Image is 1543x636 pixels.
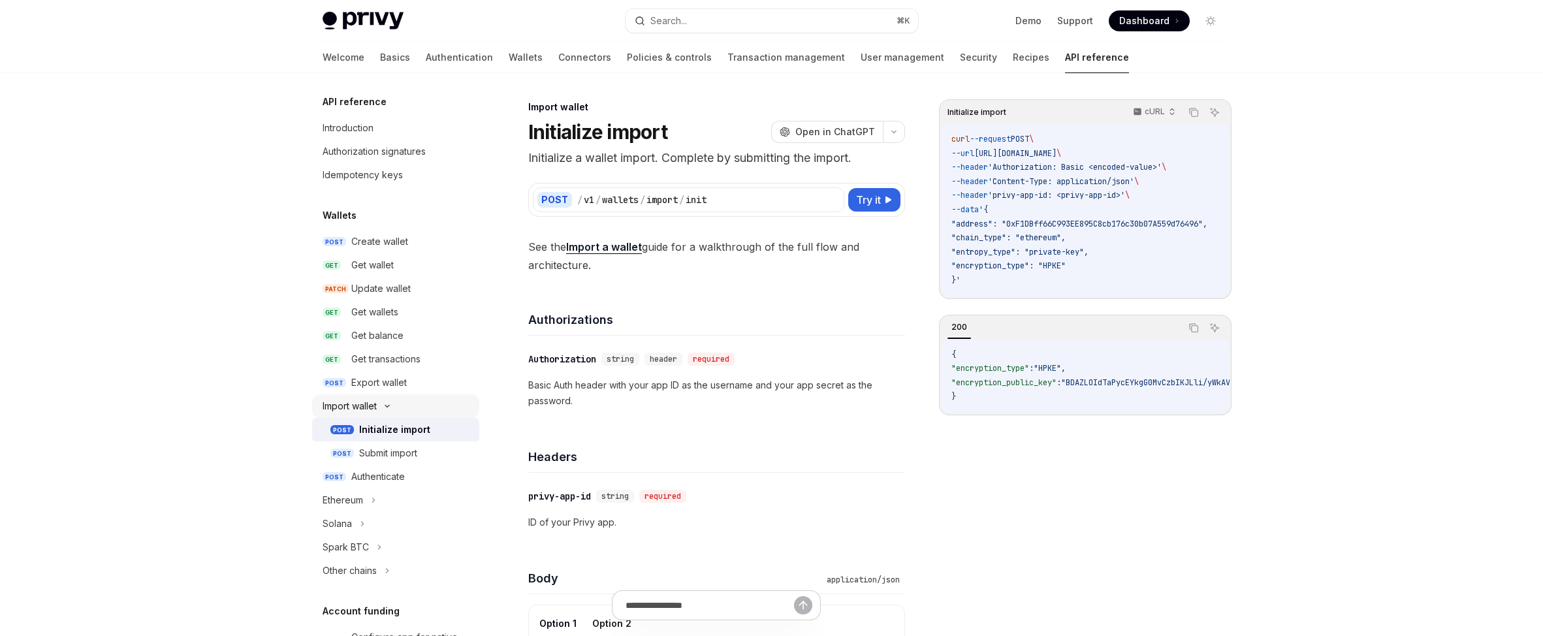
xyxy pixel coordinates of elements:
div: application/json [821,573,905,586]
span: Dashboard [1119,14,1169,27]
div: Get balance [351,328,404,343]
span: "encryption_type": "HPKE" [951,261,1066,271]
span: : [1029,363,1034,374]
a: GETGet balance [312,324,479,347]
span: 'privy-app-id: <privy-app-id>' [988,190,1125,200]
button: Send message [794,596,812,614]
span: \ [1125,190,1130,200]
button: Copy the contents from the code block [1185,319,1202,336]
button: Ask AI [1206,319,1223,336]
span: --request [970,134,1011,144]
a: Introduction [312,116,479,140]
h1: Initialize import [528,120,667,144]
span: "address": "0xF1DBff66C993EE895C8cb176c30b07A559d76496", [951,219,1207,229]
span: string [601,491,629,501]
span: \ [1057,148,1061,159]
div: Authorization signatures [323,144,426,159]
span: "chain_type": "ethereum", [951,232,1066,243]
a: PATCHUpdate wallet [312,277,479,300]
a: Recipes [1013,42,1049,73]
a: Authorization signatures [312,140,479,163]
div: Solana [323,516,352,532]
div: Import wallet [528,101,905,114]
span: --url [951,148,974,159]
a: Idempotency keys [312,163,479,187]
span: "encryption_type" [951,363,1029,374]
div: Import wallet [323,398,377,414]
div: / [679,193,684,206]
span: "entropy_type": "private-key", [951,247,1089,257]
div: Create wallet [351,234,408,249]
span: GET [323,355,341,364]
button: Open in ChatGPT [771,121,883,143]
div: Idempotency keys [323,167,403,183]
h5: Wallets [323,208,357,223]
div: Get transactions [351,351,421,367]
span: "HPKE" [1034,363,1061,374]
a: Transaction management [727,42,845,73]
div: Introduction [323,120,374,136]
div: / [640,193,645,206]
div: required [639,490,686,503]
span: ⌘ K [897,16,910,26]
span: --header [951,190,988,200]
div: Other chains [323,563,377,579]
span: Try it [856,192,881,208]
span: POST [1011,134,1029,144]
span: See the guide for a walkthrough of the full flow and architecture. [528,238,905,274]
span: \ [1029,134,1034,144]
h5: API reference [323,94,387,110]
button: Try it [848,188,900,212]
div: Update wallet [351,281,411,296]
span: [URL][DOMAIN_NAME] [974,148,1057,159]
a: Welcome [323,42,364,73]
p: cURL [1145,106,1165,117]
div: Get wallet [351,257,394,273]
div: privy-app-id [528,490,591,503]
span: : [1057,377,1061,388]
div: / [577,193,582,206]
div: Submit import [359,445,417,461]
a: POSTAuthenticate [312,465,479,488]
span: '{ [979,204,988,215]
a: Support [1057,14,1093,27]
div: required [688,353,735,366]
a: Authentication [426,42,493,73]
span: \ [1134,176,1139,187]
span: --header [951,176,988,187]
a: Basics [380,42,410,73]
span: , [1061,363,1066,374]
span: \ [1162,162,1166,172]
a: POSTSubmit import [312,441,479,465]
a: Dashboard [1109,10,1190,31]
div: Authenticate [351,469,405,485]
span: Initialize import [947,107,1006,118]
div: 200 [947,319,971,335]
span: GET [323,331,341,341]
span: }' [951,275,961,285]
h4: Headers [528,448,905,466]
span: POST [323,378,346,388]
h4: Authorizations [528,311,905,328]
div: v1 [584,193,594,206]
img: light logo [323,12,404,30]
a: Policies & controls [627,42,712,73]
button: Search...⌘K [626,9,918,33]
div: POST [537,192,572,208]
button: Toggle dark mode [1200,10,1221,31]
a: Import a wallet [566,240,642,254]
button: Copy the contents from the code block [1185,104,1202,121]
p: Basic Auth header with your app ID as the username and your app secret as the password. [528,377,905,409]
span: POST [330,425,354,435]
div: init [686,193,707,206]
span: POST [323,472,346,482]
a: POSTInitialize import [312,418,479,441]
a: POSTCreate wallet [312,230,479,253]
span: --header [951,162,988,172]
span: POST [330,449,354,458]
span: header [650,354,677,364]
span: POST [323,237,346,247]
div: Authorization [528,353,596,366]
p: ID of your Privy app. [528,515,905,530]
div: Get wallets [351,304,398,320]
